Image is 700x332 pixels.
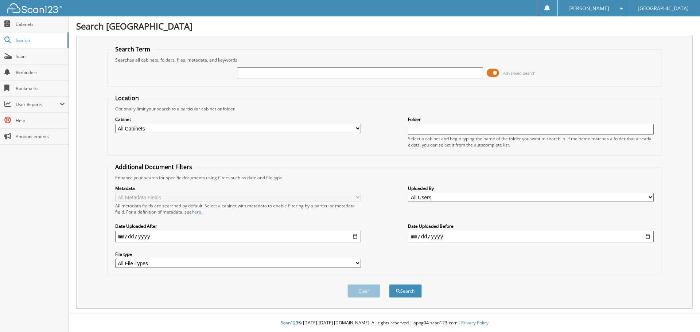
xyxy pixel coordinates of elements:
span: Scan [16,53,65,59]
legend: Search Term [112,45,154,53]
span: Bookmarks [16,85,65,91]
img: scan123-logo-white.svg [7,3,62,13]
span: Reminders [16,69,65,75]
span: Cabinets [16,21,65,27]
label: Folder [408,116,654,122]
span: Advanced Search [503,70,536,76]
button: Search [389,284,422,298]
span: Help [16,117,65,124]
span: [GEOGRAPHIC_DATA] [638,6,689,11]
input: end [408,231,654,242]
label: Date Uploaded Before [408,223,654,229]
legend: Location [112,94,143,102]
span: Search [16,37,64,43]
a: here [192,209,201,215]
div: Optionally limit your search to a particular cabinet or folder [112,106,658,112]
span: [PERSON_NAME] [568,6,609,11]
input: start [115,231,361,242]
span: Scan123 [281,320,298,326]
span: User Reports [16,101,60,108]
span: Announcements [16,133,65,140]
label: Uploaded By [408,185,654,191]
h1: Search [GEOGRAPHIC_DATA] [76,20,693,32]
div: All metadata fields are searched by default. Select a cabinet with metadata to enable filtering b... [115,203,361,215]
label: Date Uploaded After [115,223,361,229]
label: Cabinet [115,116,361,122]
a: Privacy Policy [461,320,489,326]
label: File type [115,251,361,257]
div: Select a cabinet and begin typing the name of the folder you want to search in. If the name match... [408,136,654,148]
legend: Additional Document Filters [112,163,196,171]
div: Searches all cabinets, folders, files, metadata, and keywords [112,57,658,63]
div: © [DATE]-[DATE] [DOMAIN_NAME]. All rights reserved | appg04-scan123-com | [69,314,700,332]
div: Enhance your search for specific documents using filters such as date and file type. [112,175,658,181]
label: Metadata [115,185,361,191]
button: Clear [347,284,380,298]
